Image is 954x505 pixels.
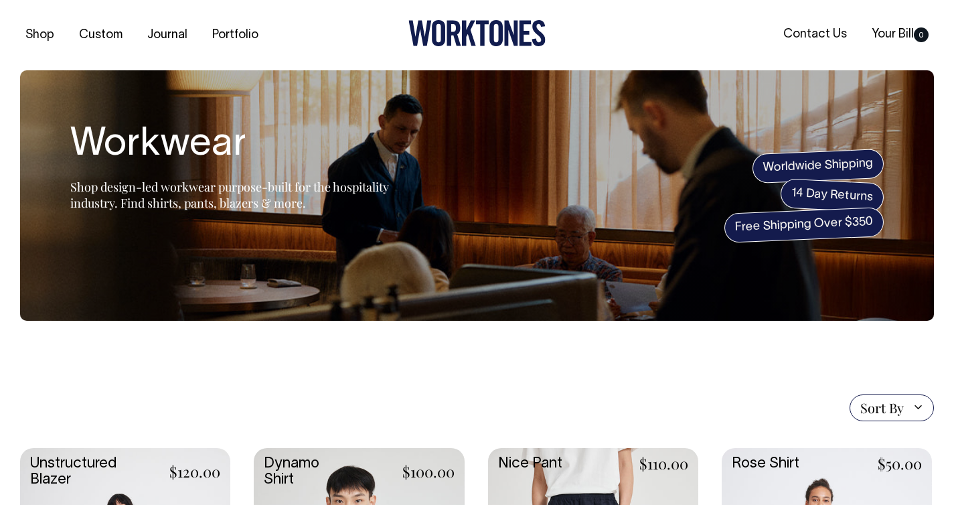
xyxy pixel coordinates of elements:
[914,27,929,42] span: 0
[70,179,389,211] span: Shop design-led workwear purpose-built for the hospitality industry. Find shirts, pants, blazers ...
[752,149,884,184] span: Worldwide Shipping
[142,24,193,46] a: Journal
[20,24,60,46] a: Shop
[724,207,884,243] span: Free Shipping Over $350
[780,178,884,213] span: 14 Day Returns
[860,400,904,416] span: Sort By
[70,124,405,167] h1: Workwear
[866,23,934,46] a: Your Bill0
[207,24,264,46] a: Portfolio
[74,24,128,46] a: Custom
[778,23,852,46] a: Contact Us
